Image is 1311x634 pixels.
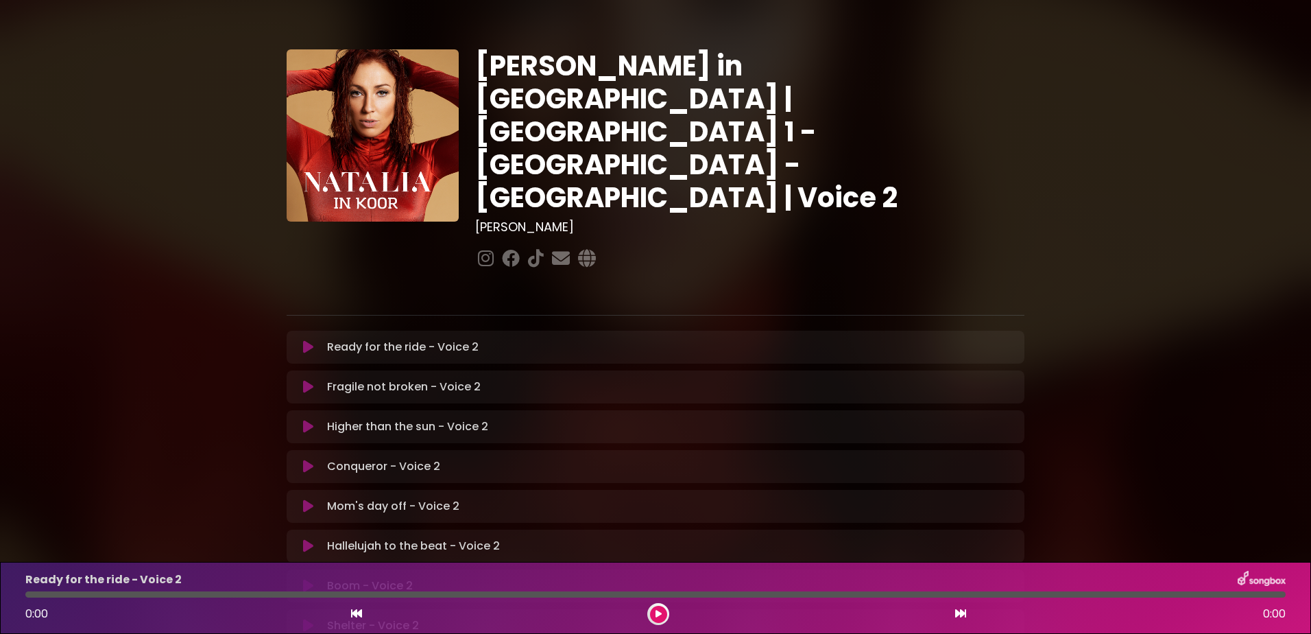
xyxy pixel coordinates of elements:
h3: [PERSON_NAME] [475,220,1024,235]
p: Higher than the sun - Voice 2 [327,419,488,435]
h1: [PERSON_NAME] in [GEOGRAPHIC_DATA] | [GEOGRAPHIC_DATA] 1 - [GEOGRAPHIC_DATA] - [GEOGRAPHIC_DATA] ... [475,49,1024,214]
img: YTVS25JmS9CLUqXqkEhs [287,49,459,222]
span: 0:00 [25,606,48,622]
p: Hallelujah to the beat - Voice 2 [327,538,500,554]
p: Fragile not broken - Voice 2 [327,379,481,395]
p: Conqueror - Voice 2 [327,458,440,475]
p: Ready for the ride - Voice 2 [25,572,182,588]
img: songbox-logo-white.png [1238,571,1286,589]
span: 0:00 [1263,606,1286,622]
p: Ready for the ride - Voice 2 [327,339,479,355]
p: Mom's day off - Voice 2 [327,498,459,515]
